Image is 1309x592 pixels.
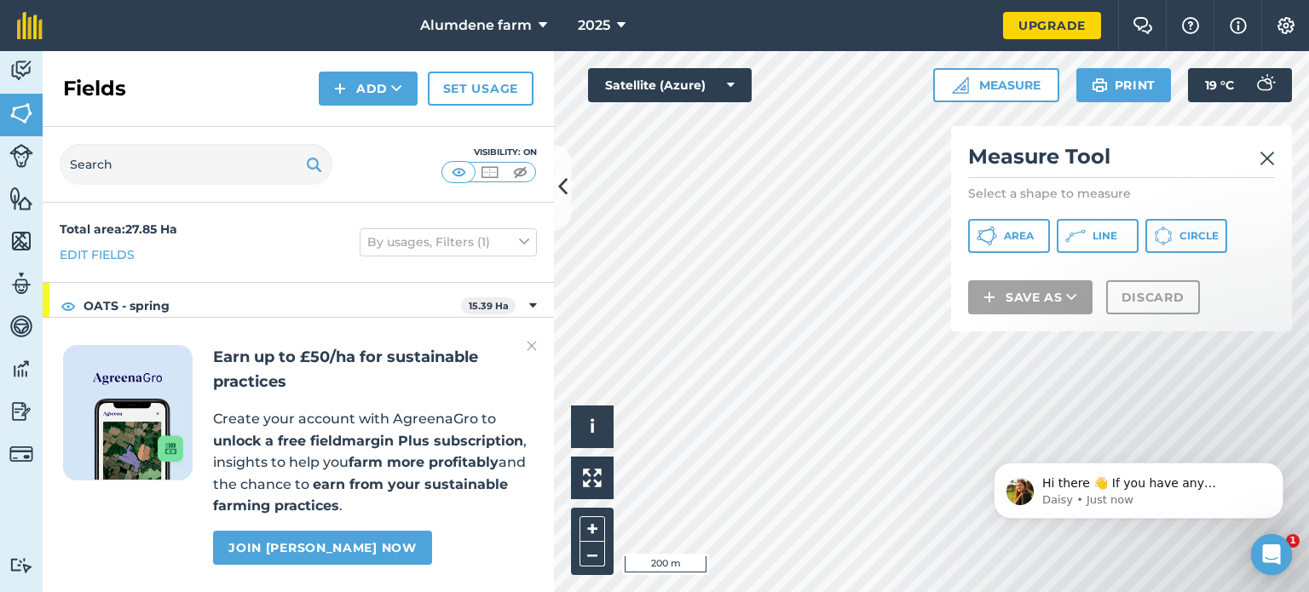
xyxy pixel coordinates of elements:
img: svg+xml;base64,PD94bWwgdmVyc2lvbj0iMS4wIiBlbmNvZGluZz0idXRmLTgiPz4KPCEtLSBHZW5lcmF0b3I6IEFkb2JlIE... [9,144,33,168]
p: Create your account with AgreenaGro to , insights to help you and the chance to . [213,408,533,517]
h2: Measure Tool [968,143,1275,178]
img: svg+xml;base64,PD94bWwgdmVyc2lvbj0iMS4wIiBlbmNvZGluZz0idXRmLTgiPz4KPCEtLSBHZW5lcmF0b3I6IEFkb2JlIE... [9,356,33,382]
a: Set usage [428,72,533,106]
span: 1 [1286,534,1300,548]
img: svg+xml;base64,PD94bWwgdmVyc2lvbj0iMS4wIiBlbmNvZGluZz0idXRmLTgiPz4KPCEtLSBHZW5lcmF0b3I6IEFkb2JlIE... [9,399,33,424]
a: Join [PERSON_NAME] now [213,531,431,565]
button: – [580,542,605,566]
button: Print [1076,68,1172,102]
div: OATS - spring15.39 Ha [43,283,554,329]
img: svg+xml;base64,PD94bWwgdmVyc2lvbj0iMS4wIiBlbmNvZGluZz0idXRmLTgiPz4KPCEtLSBHZW5lcmF0b3I6IEFkb2JlIE... [9,58,33,83]
div: Open Intercom Messenger [1251,534,1292,575]
a: Edit fields [60,245,135,264]
img: svg+xml;base64,PD94bWwgdmVyc2lvbj0iMS4wIiBlbmNvZGluZz0idXRmLTgiPz4KPCEtLSBHZW5lcmF0b3I6IEFkb2JlIE... [9,442,33,466]
p: Select a shape to measure [968,185,1275,202]
button: By usages, Filters (1) [360,228,537,256]
img: svg+xml;base64,PHN2ZyB4bWxucz0iaHR0cDovL3d3dy53My5vcmcvMjAwMC9zdmciIHdpZHRoPSI1NiIgaGVpZ2h0PSI2MC... [9,186,33,211]
img: Two speech bubbles overlapping with the left bubble in the forefront [1133,17,1153,34]
span: Area [1004,229,1034,243]
h2: Earn up to £50/ha for sustainable practices [213,345,533,394]
img: svg+xml;base64,PHN2ZyB4bWxucz0iaHR0cDovL3d3dy53My5vcmcvMjAwMC9zdmciIHdpZHRoPSI1MCIgaGVpZ2h0PSI0MC... [448,164,470,181]
a: Upgrade [1003,12,1101,39]
button: Satellite (Azure) [588,68,752,102]
button: Discard [1106,280,1200,314]
strong: farm more profitably [349,454,499,470]
img: svg+xml;base64,PHN2ZyB4bWxucz0iaHR0cDovL3d3dy53My5vcmcvMjAwMC9zdmciIHdpZHRoPSI1MCIgaGVpZ2h0PSI0MC... [479,164,500,181]
img: svg+xml;base64,PHN2ZyB4bWxucz0iaHR0cDovL3d3dy53My5vcmcvMjAwMC9zdmciIHdpZHRoPSIxOSIgaGVpZ2h0PSIyNC... [306,154,322,175]
span: i [590,416,595,437]
img: svg+xml;base64,PHN2ZyB4bWxucz0iaHR0cDovL3d3dy53My5vcmcvMjAwMC9zdmciIHdpZHRoPSIyMiIgaGVpZ2h0PSIzMC... [1260,148,1275,169]
img: Ruler icon [952,77,969,94]
strong: 15.39 Ha [469,300,509,312]
button: i [571,405,614,448]
iframe: Intercom notifications message [968,427,1309,546]
img: A cog icon [1276,17,1296,34]
input: Search [60,144,332,185]
button: Line [1057,219,1139,253]
img: svg+xml;base64,PHN2ZyB4bWxucz0iaHR0cDovL3d3dy53My5vcmcvMjAwMC9zdmciIHdpZHRoPSI1NiIgaGVpZ2h0PSI2MC... [9,228,33,254]
img: svg+xml;base64,PHN2ZyB4bWxucz0iaHR0cDovL3d3dy53My5vcmcvMjAwMC9zdmciIHdpZHRoPSIxOSIgaGVpZ2h0PSIyNC... [1092,75,1108,95]
button: Area [968,219,1050,253]
button: + [580,516,605,542]
button: Add [319,72,418,106]
img: svg+xml;base64,PHN2ZyB4bWxucz0iaHR0cDovL3d3dy53My5vcmcvMjAwMC9zdmciIHdpZHRoPSIxNyIgaGVpZ2h0PSIxNy... [1230,15,1247,36]
img: svg+xml;base64,PHN2ZyB4bWxucz0iaHR0cDovL3d3dy53My5vcmcvMjAwMC9zdmciIHdpZHRoPSIxNCIgaGVpZ2h0PSIyNC... [334,78,346,99]
button: 19 °C [1188,68,1292,102]
span: Circle [1179,229,1219,243]
img: svg+xml;base64,PHN2ZyB4bWxucz0iaHR0cDovL3d3dy53My5vcmcvMjAwMC9zdmciIHdpZHRoPSI1NiIgaGVpZ2h0PSI2MC... [9,101,33,126]
img: fieldmargin Logo [17,12,43,39]
span: 2025 [578,15,610,36]
h2: Fields [63,75,126,102]
img: svg+xml;base64,PD94bWwgdmVyc2lvbj0iMS4wIiBlbmNvZGluZz0idXRmLTgiPz4KPCEtLSBHZW5lcmF0b3I6IEFkb2JlIE... [9,271,33,296]
button: Save as [968,280,1093,314]
img: svg+xml;base64,PHN2ZyB4bWxucz0iaHR0cDovL3d3dy53My5vcmcvMjAwMC9zdmciIHdpZHRoPSIxOCIgaGVpZ2h0PSIyNC... [61,296,76,316]
img: svg+xml;base64,PHN2ZyB4bWxucz0iaHR0cDovL3d3dy53My5vcmcvMjAwMC9zdmciIHdpZHRoPSIyMiIgaGVpZ2h0PSIzMC... [527,336,537,356]
span: Line [1093,229,1117,243]
strong: Total area : 27.85 Ha [60,221,177,237]
img: Screenshot of the Gro app [95,399,183,480]
img: svg+xml;base64,PHN2ZyB4bWxucz0iaHR0cDovL3d3dy53My5vcmcvMjAwMC9zdmciIHdpZHRoPSI1MCIgaGVpZ2h0PSI0MC... [510,164,531,181]
button: Circle [1145,219,1227,253]
img: svg+xml;base64,PD94bWwgdmVyc2lvbj0iMS4wIiBlbmNvZGluZz0idXRmLTgiPz4KPCEtLSBHZW5lcmF0b3I6IEFkb2JlIE... [9,313,33,339]
button: Measure [933,68,1059,102]
img: Four arrows, one pointing top left, one top right, one bottom right and the last bottom left [583,468,602,487]
img: svg+xml;base64,PHN2ZyB4bWxucz0iaHR0cDovL3d3dy53My5vcmcvMjAwMC9zdmciIHdpZHRoPSIxNCIgaGVpZ2h0PSIyNC... [983,287,995,307]
img: svg+xml;base64,PD94bWwgdmVyc2lvbj0iMS4wIiBlbmNvZGluZz0idXRmLTgiPz4KPCEtLSBHZW5lcmF0b3I6IEFkb2JlIE... [9,557,33,573]
img: A question mark icon [1180,17,1201,34]
span: 19 ° C [1205,68,1234,102]
strong: OATS - spring [84,283,461,329]
span: Alumdene farm [420,15,532,36]
strong: earn from your sustainable farming practices [213,476,508,514]
img: svg+xml;base64,PD94bWwgdmVyc2lvbj0iMS4wIiBlbmNvZGluZz0idXRmLTgiPz4KPCEtLSBHZW5lcmF0b3I6IEFkb2JlIE... [1248,68,1282,102]
div: Visibility: On [441,146,537,159]
strong: unlock a free fieldmargin Plus subscription [213,433,523,449]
